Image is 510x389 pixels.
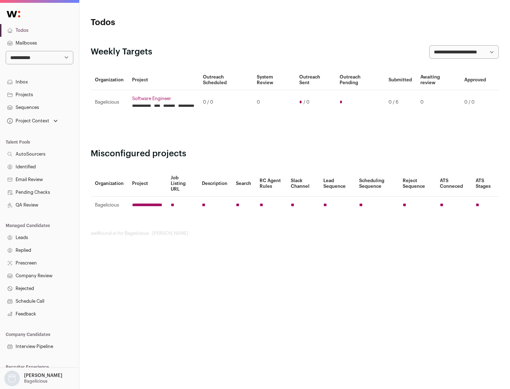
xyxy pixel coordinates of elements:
h2: Weekly Targets [91,46,152,58]
th: Scheduling Sequence [355,171,398,197]
th: Slack Channel [287,171,319,197]
a: Software Engineer [132,96,194,101]
th: Submitted [384,70,416,90]
h2: Misconfigured projects [91,148,499,159]
td: 0 [253,90,295,115]
button: Open dropdown [6,116,59,126]
td: 0 / 0 [199,90,253,115]
span: / 0 [304,99,310,105]
p: Bagelicious [24,378,47,384]
th: Outreach Scheduled [199,70,253,90]
img: Wellfound [3,7,24,21]
th: Outreach Pending [335,70,384,90]
th: Search [232,171,255,197]
th: Organization [91,171,128,197]
td: 0 / 6 [384,90,416,115]
th: RC Agent Rules [255,171,286,197]
th: Outreach Sent [295,70,336,90]
th: Reject Sequence [398,171,436,197]
th: Project [128,171,166,197]
button: Open dropdown [3,371,64,386]
p: [PERSON_NAME] [24,373,62,378]
th: Awaiting review [416,70,460,90]
th: ATS Conneced [436,171,471,197]
th: Lead Sequence [319,171,355,197]
td: 0 [416,90,460,115]
img: nopic.png [4,371,20,386]
th: Organization [91,70,128,90]
th: Description [198,171,232,197]
h1: Todos [91,17,227,28]
th: System Review [253,70,295,90]
td: 0 / 0 [460,90,490,115]
th: Approved [460,70,490,90]
footer: wellfound:ai for Bagelicious - [PERSON_NAME] [91,231,499,236]
div: Project Context [6,118,49,124]
td: Bagelicious [91,90,128,115]
td: Bagelicious [91,197,128,214]
th: Project [128,70,199,90]
th: Job Listing URL [166,171,198,197]
th: ATS Stages [471,171,499,197]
